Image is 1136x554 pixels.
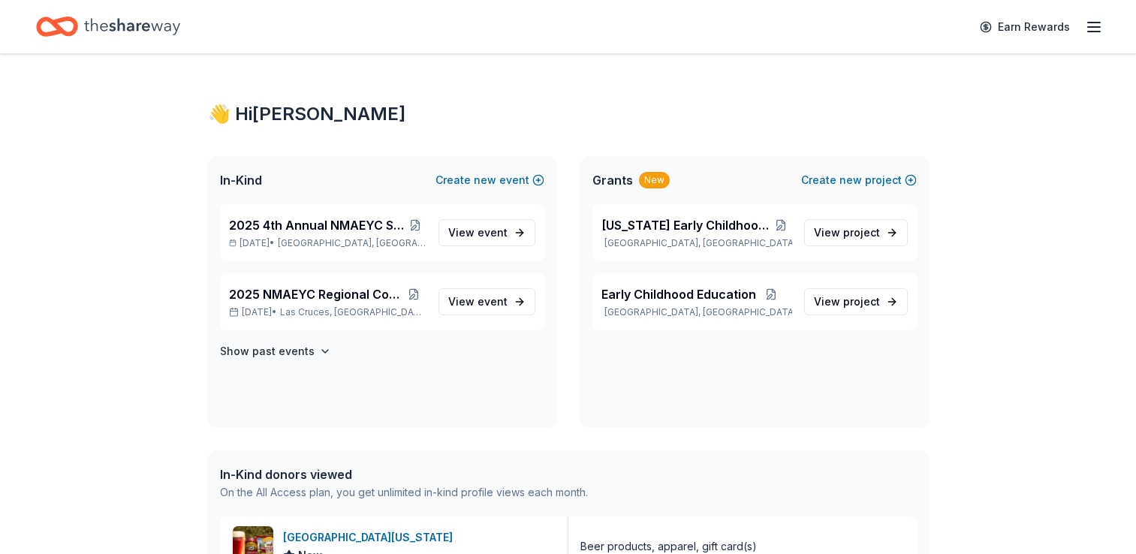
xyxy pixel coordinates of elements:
span: project [843,226,880,239]
p: [DATE] • [229,237,426,249]
span: View [448,224,508,242]
span: View [448,293,508,311]
a: Home [36,9,180,44]
span: event [478,295,508,308]
span: View [814,293,880,311]
span: new [839,171,862,189]
div: In-Kind donors viewed [220,465,588,483]
span: event [478,226,508,239]
p: [DATE] • [229,306,426,318]
button: Createnewproject [801,171,917,189]
a: View project [804,219,908,246]
button: Show past events [220,342,331,360]
span: 2025 NMAEYC Regional Conference [229,285,402,303]
a: Earn Rewards [971,14,1079,41]
p: [GEOGRAPHIC_DATA], [GEOGRAPHIC_DATA] [601,306,792,318]
span: 2025 4th Annual NMAEYC Snowball Gala [229,216,405,234]
button: Createnewevent [435,171,544,189]
span: new [474,171,496,189]
span: [GEOGRAPHIC_DATA], [GEOGRAPHIC_DATA] [278,237,426,249]
p: [GEOGRAPHIC_DATA], [GEOGRAPHIC_DATA] [601,237,792,249]
span: View [814,224,880,242]
div: 👋 Hi [PERSON_NAME] [208,102,929,126]
h4: Show past events [220,342,315,360]
a: View event [438,219,535,246]
div: On the All Access plan, you get unlimited in-kind profile views each month. [220,483,588,501]
span: In-Kind [220,171,262,189]
div: New [639,172,670,188]
span: Early Childhood Education [601,285,756,303]
a: View project [804,288,908,315]
span: [US_STATE] Early Childhood Education [601,216,770,234]
a: View event [438,288,535,315]
span: Las Cruces, [GEOGRAPHIC_DATA] [280,306,426,318]
span: Grants [592,171,633,189]
div: [GEOGRAPHIC_DATA][US_STATE] [283,528,459,546]
span: project [843,295,880,308]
